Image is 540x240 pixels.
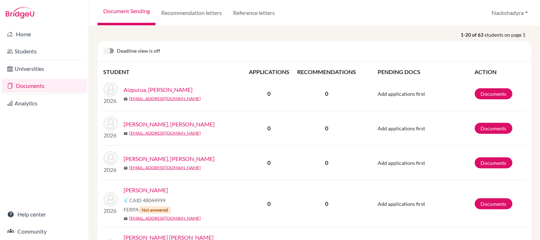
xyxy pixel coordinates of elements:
[104,117,118,131] img: Alegria Arana, Mateo Jose
[378,160,425,166] span: Add applications first
[475,88,513,99] a: Documents
[124,216,128,221] span: mail
[268,200,271,207] b: 0
[129,130,201,136] a: [EMAIL_ADDRESS][DOMAIN_NAME]
[124,166,128,170] span: mail
[1,96,87,110] a: Analytics
[268,159,271,166] b: 0
[129,165,201,171] a: [EMAIL_ADDRESS][DOMAIN_NAME]
[475,67,526,77] th: ACTION
[1,44,87,58] a: Students
[1,27,87,41] a: Home
[104,82,118,96] img: Aizpurua, Martin Andres
[124,131,128,136] span: mail
[129,95,201,102] a: [EMAIL_ADDRESS][DOMAIN_NAME]
[293,158,360,167] p: 0
[129,215,201,221] a: [EMAIL_ADDRESS][DOMAIN_NAME]
[104,131,118,140] p: 2026
[139,207,171,214] span: Not answered
[103,67,246,77] th: STUDENT
[378,68,420,75] span: PENDING DOCS
[104,166,118,174] p: 2026
[268,90,271,97] b: 0
[124,85,193,94] a: Aizpurua, [PERSON_NAME]
[1,62,87,76] a: Universities
[297,68,356,75] span: RECOMMENDATIONS
[475,157,513,168] a: Documents
[1,207,87,221] a: Help center
[461,31,485,38] strong: 1-20 of 63
[104,151,118,166] img: Alvarez Bucardo, Alejandro Alfonso
[489,6,531,20] button: Nackshadyra
[293,199,360,208] p: 0
[104,207,118,215] p: 2026
[124,197,129,203] img: Common App logo
[124,206,171,214] span: FERPA
[293,89,360,98] p: 0
[117,47,160,56] span: Deadline view is off
[124,186,168,194] a: [PERSON_NAME]
[378,91,425,97] span: Add applications first
[6,7,34,19] img: Bridge-U
[475,123,513,134] a: Documents
[1,224,87,239] a: Community
[129,197,166,204] span: CAID 48044999
[124,97,128,101] span: mail
[104,96,118,105] p: 2026
[1,79,87,93] a: Documents
[104,192,118,207] img: Arana, Carlos
[378,201,425,207] span: Add applications first
[268,125,271,131] b: 0
[485,31,531,38] span: students on page 1
[124,120,215,129] a: [PERSON_NAME], [PERSON_NAME]
[378,125,425,131] span: Add applications first
[293,124,360,132] p: 0
[124,155,215,163] a: [PERSON_NAME], [PERSON_NAME]
[475,198,513,209] a: Documents
[249,68,289,75] span: APPLICATIONS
